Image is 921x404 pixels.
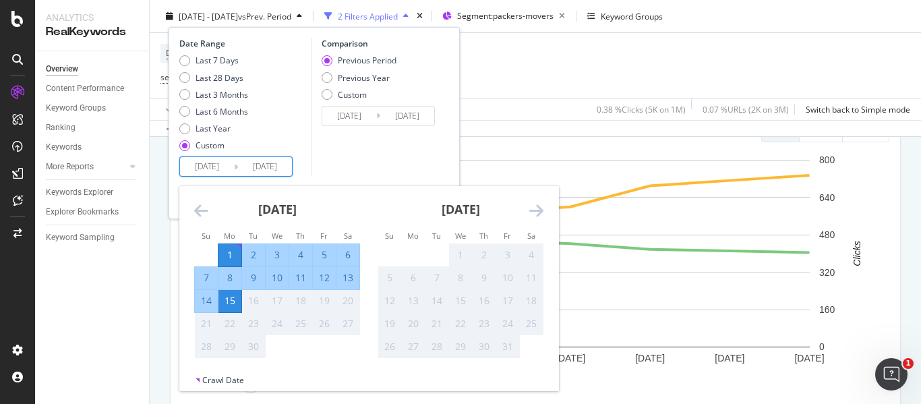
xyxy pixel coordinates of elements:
div: times [414,9,425,23]
div: 21 [195,317,218,330]
button: Keyword Groups [582,5,668,27]
span: 1 [903,358,914,369]
td: Not available. Tuesday, September 30, 2025 [242,335,266,358]
div: 2 [473,248,496,262]
div: 18 [520,294,543,308]
div: 4 [520,248,543,262]
td: Not available. Saturday, October 25, 2025 [520,312,543,335]
div: 6 [336,248,359,262]
div: Last Year [196,123,231,134]
td: Selected as start date. Monday, September 1, 2025 [218,243,242,266]
div: 28 [425,340,448,353]
div: Previous Period [322,55,396,66]
text: 320 [819,267,835,278]
td: Not available. Saturday, September 27, 2025 [336,312,360,335]
td: Selected. Monday, September 8, 2025 [218,266,242,289]
td: Not available. Monday, September 29, 2025 [218,335,242,358]
div: 22 [218,317,241,330]
a: More Reports [46,160,126,174]
div: 14 [425,294,448,308]
td: Not available. Sunday, October 12, 2025 [378,289,402,312]
div: Keywords Explorer [46,185,113,200]
div: RealKeywords [46,24,138,40]
div: 7 [195,271,218,285]
td: Selected. Sunday, September 7, 2025 [195,266,218,289]
div: Custom [179,140,248,151]
div: Last 28 Days [196,71,243,83]
small: Sa [344,231,352,241]
div: Previous Year [338,71,390,83]
div: Custom [322,88,396,100]
div: 17 [496,294,519,308]
div: 19 [378,317,401,330]
td: Not available. Thursday, October 23, 2025 [473,312,496,335]
button: Switch back to Simple mode [800,98,910,120]
input: End Date [238,157,292,176]
small: Tu [249,231,258,241]
button: Segment:packers-movers [437,5,570,27]
svg: A chart. [181,153,879,387]
td: Not available. Friday, September 19, 2025 [313,289,336,312]
text: 160 [819,304,835,315]
td: Not available. Friday, October 10, 2025 [496,266,520,289]
td: Not available. Saturday, October 4, 2025 [520,243,543,266]
td: Not available. Wednesday, October 8, 2025 [449,266,473,289]
div: Keywords [46,140,82,154]
div: 2 [242,248,265,262]
a: Content Performance [46,82,140,96]
div: 11 [289,271,312,285]
small: Su [385,231,394,241]
div: 7 [425,271,448,285]
td: Selected. Thursday, September 4, 2025 [289,243,313,266]
small: Fr [320,231,328,241]
div: 29 [218,340,241,353]
text: 0 [819,341,825,352]
td: Selected as end date. Monday, September 15, 2025 [218,289,242,312]
div: 3 [496,248,519,262]
td: Not available. Monday, October 27, 2025 [402,335,425,358]
div: Ranking [46,121,76,135]
td: Not available. Tuesday, October 7, 2025 [425,266,449,289]
span: seo [160,71,174,83]
div: 17 [266,294,289,308]
div: 9 [473,271,496,285]
div: 20 [402,317,425,330]
div: Previous Year [322,71,396,83]
small: Sa [527,231,535,241]
div: 11 [520,271,543,285]
span: [DATE] - [DATE] [179,10,238,22]
text: [DATE] [556,353,585,364]
div: Explorer Bookmarks [46,205,119,219]
a: Keywords Explorer [46,185,140,200]
div: 4 [289,248,312,262]
div: 23 [473,317,496,330]
div: Last Year [179,123,248,134]
td: Not available. Friday, October 24, 2025 [496,312,520,335]
div: Keyword Groups [46,101,106,115]
td: Not available. Thursday, October 9, 2025 [473,266,496,289]
td: Selected. Friday, September 12, 2025 [313,266,336,289]
a: Ranking [46,121,140,135]
div: Overview [46,62,78,76]
div: Calendar [179,186,558,374]
div: Last 3 Months [179,88,248,100]
td: Not available. Thursday, October 2, 2025 [473,243,496,266]
div: Last 28 Days [179,71,248,83]
td: Not available. Tuesday, October 28, 2025 [425,335,449,358]
button: [DATE] - [DATE]vsPrev. Period [160,5,307,27]
div: 22 [449,317,472,330]
div: 14 [195,294,218,308]
small: Su [202,231,210,241]
div: 26 [313,317,336,330]
div: 5 [313,248,336,262]
td: Selected. Sunday, September 14, 2025 [195,289,218,312]
div: 27 [336,317,359,330]
div: 5 [378,271,401,285]
text: Clicks [852,241,862,266]
td: Not available. Thursday, October 16, 2025 [473,289,496,312]
div: 1 [218,248,241,262]
div: 26 [378,340,401,353]
div: Last 6 Months [196,106,248,117]
td: Not available. Sunday, September 21, 2025 [195,312,218,335]
div: Move backward to switch to the previous month. [194,202,208,219]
